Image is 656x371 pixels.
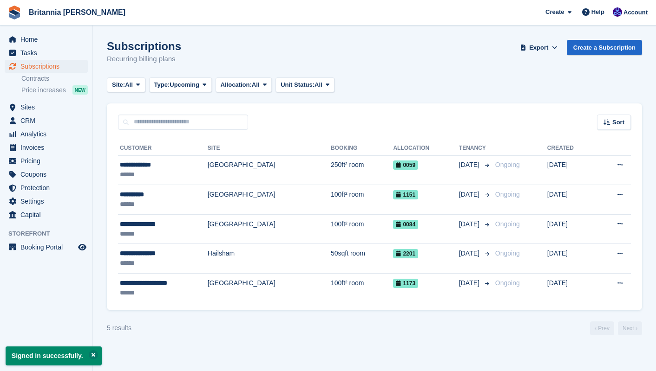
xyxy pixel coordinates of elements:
a: menu [5,101,88,114]
td: [GEOGRAPHIC_DATA] [208,274,331,303]
span: Site: [112,80,125,90]
th: Booking [331,141,393,156]
td: [GEOGRAPHIC_DATA] [208,155,331,185]
span: Invoices [20,141,76,154]
span: Coupons [20,168,76,181]
span: Export [529,43,548,52]
a: menu [5,168,88,181]
a: menu [5,46,88,59]
span: Booking Portal [20,241,76,254]
span: Ongoing [495,191,520,198]
td: [DATE] [547,244,596,274]
span: [DATE] [459,249,481,258]
span: Ongoing [495,249,520,257]
span: 1151 [393,190,418,199]
a: Create a Subscription [567,40,642,55]
a: menu [5,208,88,221]
span: Capital [20,208,76,221]
span: Ongoing [495,220,520,228]
a: menu [5,154,88,167]
img: Simon Clark [613,7,622,17]
td: [DATE] [547,274,596,303]
a: Previous [590,321,614,335]
a: Britannia [PERSON_NAME] [25,5,129,20]
span: Protection [20,181,76,194]
td: 250ft² room [331,155,393,185]
a: menu [5,33,88,46]
td: [DATE] [547,185,596,215]
span: Tasks [20,46,76,59]
a: Contracts [21,74,88,83]
button: Export [518,40,559,55]
a: menu [5,114,88,127]
span: [DATE] [459,278,481,288]
a: menu [5,181,88,194]
span: CRM [20,114,76,127]
span: Sort [612,118,624,127]
th: Tenancy [459,141,492,156]
span: Sites [20,101,76,114]
h1: Subscriptions [107,40,181,52]
td: [DATE] [547,155,596,185]
span: Home [20,33,76,46]
th: Allocation [393,141,459,156]
img: stora-icon-8386f47178a22dfd0bd8f6a31ec36ba5ce8667c1dd55bd0f319d3a0aa187defe.svg [7,6,21,19]
span: All [125,80,133,90]
p: Signed in successfully. [6,346,102,365]
td: Hailsham [208,244,331,274]
span: [DATE] [459,160,481,170]
td: 100ft² room [331,274,393,303]
span: Unit Status: [281,80,315,90]
span: 2201 [393,249,418,258]
a: Next [618,321,642,335]
span: 0059 [393,160,418,170]
span: Ongoing [495,279,520,287]
a: menu [5,128,88,141]
span: 0084 [393,220,418,229]
td: 100ft² room [331,185,393,215]
span: Pricing [20,154,76,167]
th: Created [547,141,596,156]
span: [DATE] [459,219,481,229]
div: NEW [72,85,88,95]
span: Upcoming [170,80,199,90]
a: menu [5,141,88,154]
td: 50sqft room [331,244,393,274]
a: menu [5,195,88,208]
span: Type: [154,80,170,90]
span: Help [591,7,604,17]
nav: Page [588,321,644,335]
span: All [252,80,260,90]
button: Type: Upcoming [149,77,212,93]
span: Create [545,7,564,17]
span: Allocation: [221,80,252,90]
span: [DATE] [459,190,481,199]
span: Storefront [8,229,92,238]
span: Analytics [20,128,76,141]
button: Allocation: All [216,77,272,93]
td: [GEOGRAPHIC_DATA] [208,185,331,215]
p: Recurring billing plans [107,54,181,64]
span: Account [623,8,648,17]
a: Price increases NEW [21,85,88,95]
td: 100ft² room [331,214,393,244]
td: [DATE] [547,214,596,244]
td: [GEOGRAPHIC_DATA] [208,214,331,244]
span: Ongoing [495,161,520,168]
button: Unit Status: All [276,77,335,93]
div: 5 results [107,323,131,333]
a: menu [5,241,88,254]
a: Preview store [77,242,88,253]
th: Customer [118,141,208,156]
a: menu [5,60,88,73]
span: All [315,80,322,90]
span: Settings [20,195,76,208]
span: Price increases [21,86,66,95]
th: Site [208,141,331,156]
button: Site: All [107,77,145,93]
span: Subscriptions [20,60,76,73]
span: 1173 [393,279,418,288]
